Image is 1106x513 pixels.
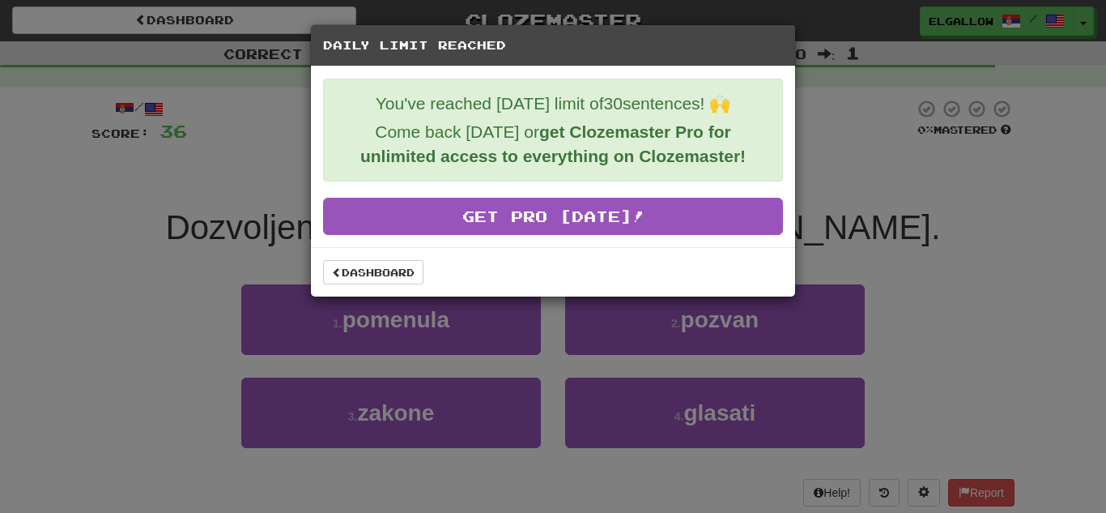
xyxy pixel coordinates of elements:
a: Get Pro [DATE]! [323,198,783,235]
a: Dashboard [323,260,423,284]
strong: get Clozemaster Pro for unlimited access to everything on Clozemaster! [360,122,746,165]
p: Come back [DATE] or [336,120,770,169]
p: You've reached [DATE] limit of 30 sentences! 🙌 [336,92,770,116]
h5: Daily Limit Reached [323,37,783,53]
